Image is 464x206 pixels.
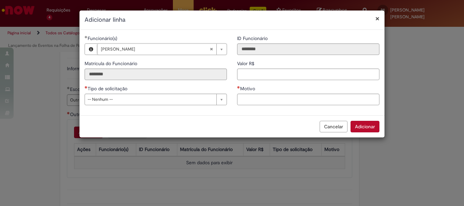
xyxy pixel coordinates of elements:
[240,86,256,92] span: Motivo
[88,35,119,41] span: Necessários - Funcionário(s)
[88,86,129,92] span: Tipo de solicitação
[88,94,213,105] span: -- Nenhum --
[237,43,379,55] input: ID Funcionário
[237,35,269,41] span: Somente leitura - ID Funcionário
[237,86,240,89] span: Necessários
[85,44,97,55] button: Funcionário(s), Visualizar este registro Angelo Cipriano Fonseca
[351,121,379,132] button: Adicionar
[85,86,88,89] span: Necessários
[85,60,139,67] span: Somente leitura - Matrícula do Funcionário
[320,121,347,132] button: Cancelar
[85,36,88,38] span: Obrigatório Preenchido
[206,44,216,55] abbr: Limpar campo Funcionário(s)
[97,44,227,55] a: [PERSON_NAME]Limpar campo Funcionário(s)
[85,16,379,24] h2: Adicionar linha
[237,69,379,80] input: Valor R$
[237,94,379,105] input: Motivo
[237,60,256,67] span: Valor R$
[101,44,210,55] span: [PERSON_NAME]
[85,69,227,80] input: Matrícula do Funcionário
[375,15,379,22] button: Fechar modal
